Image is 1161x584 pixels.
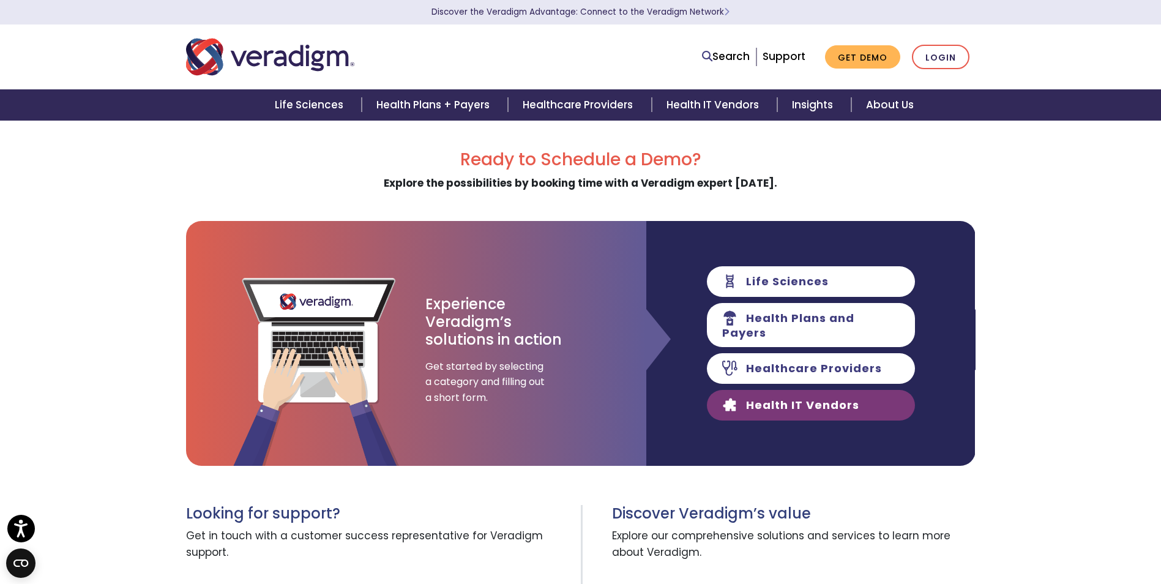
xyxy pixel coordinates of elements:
button: Open CMP widget [6,548,35,578]
a: Discover the Veradigm Advantage: Connect to the Veradigm NetworkLearn More [431,6,730,18]
a: About Us [851,89,928,121]
a: Search [702,48,750,65]
img: Veradigm logo [186,37,354,77]
span: Get in touch with a customer success representative for Veradigm support. [186,523,572,567]
h3: Looking for support? [186,505,572,523]
a: Support [763,49,805,64]
span: Learn More [724,6,730,18]
a: Health IT Vendors [652,89,777,121]
a: Life Sciences [260,89,362,121]
a: Get Demo [825,45,900,69]
a: Login [912,45,969,70]
a: Healthcare Providers [508,89,651,121]
h2: Ready to Schedule a Demo? [186,149,976,170]
a: Insights [777,89,851,121]
h3: Discover Veradigm’s value [612,505,976,523]
span: Explore our comprehensive solutions and services to learn more about Veradigm. [612,523,976,567]
h3: Experience Veradigm’s solutions in action [425,296,563,348]
a: Health Plans + Payers [362,89,508,121]
span: Get started by selecting a category and filling out a short form. [425,359,548,406]
strong: Explore the possibilities by booking time with a Veradigm expert [DATE]. [384,176,777,190]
